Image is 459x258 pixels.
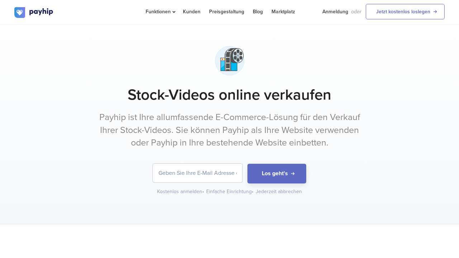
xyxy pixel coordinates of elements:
div: Kostenlos anmelden [157,188,205,195]
h1: Stock-Videos online verkaufen [14,86,445,104]
span: • [252,188,254,195]
img: logo.svg [14,7,54,18]
img: video-film-roll-h74rpxzitwukswlpm22mmf.png [212,43,248,79]
div: Einfache Einrichtung [206,188,254,195]
a: Jetzt kostenlos loslegen [366,4,445,19]
p: Payhip ist Ihre allumfassende E-Commerce-Lösung für den Verkauf Ihrer Stock-Videos. Sie können Pa... [95,111,364,149]
span: Funktionen [146,9,174,15]
button: Los geht's [247,164,306,183]
input: Geben Sie Ihre E-Mail Adresse ein [153,164,242,182]
div: Jederzeit abbrechen [256,188,302,195]
span: • [202,188,204,195]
